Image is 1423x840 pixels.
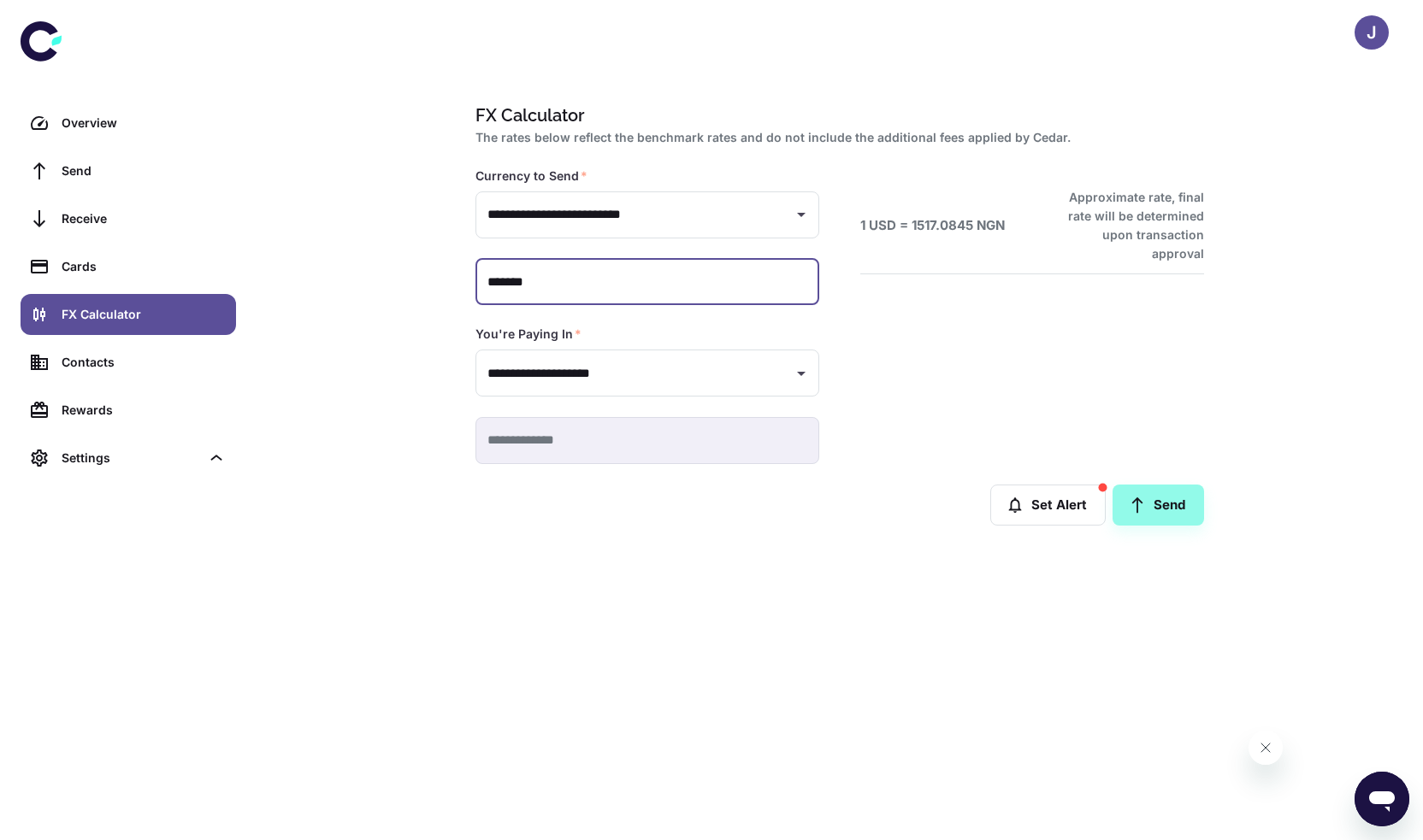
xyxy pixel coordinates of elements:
button: J [1355,15,1389,50]
button: Open [789,361,813,385]
a: Cards [21,246,236,287]
h6: 1 USD = 1517.0845 NGN [860,216,1005,236]
span: Hi. Need any help? [10,12,123,26]
div: Rewards [62,401,226,420]
h6: Approximate rate, final rate will be determined upon transaction approval [1049,188,1204,263]
a: FX Calculator [21,294,236,335]
button: Set Alert [990,485,1106,526]
div: Cards [62,257,226,276]
label: You're Paying In [475,326,582,343]
div: Settings [62,449,200,467]
button: Open [789,203,813,226]
iframe: Close message [1249,731,1283,765]
a: Receive [21,198,236,239]
iframe: Button to launch messaging window [1355,772,1409,826]
a: Send [1113,485,1204,526]
label: Currency to Send [475,167,588,185]
div: Receive [62,209,226,228]
div: Send [62,162,226,180]
div: Contacts [62,353,226,372]
div: FX Calculator [62,305,226,324]
a: Send [21,150,236,191]
a: Rewards [21,390,236,431]
div: Overview [62,114,226,132]
div: Settings [21,438,236,479]
a: Overview [21,103,236,144]
a: Contacts [21,342,236,383]
h1: FX Calculator [475,103,1197,128]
